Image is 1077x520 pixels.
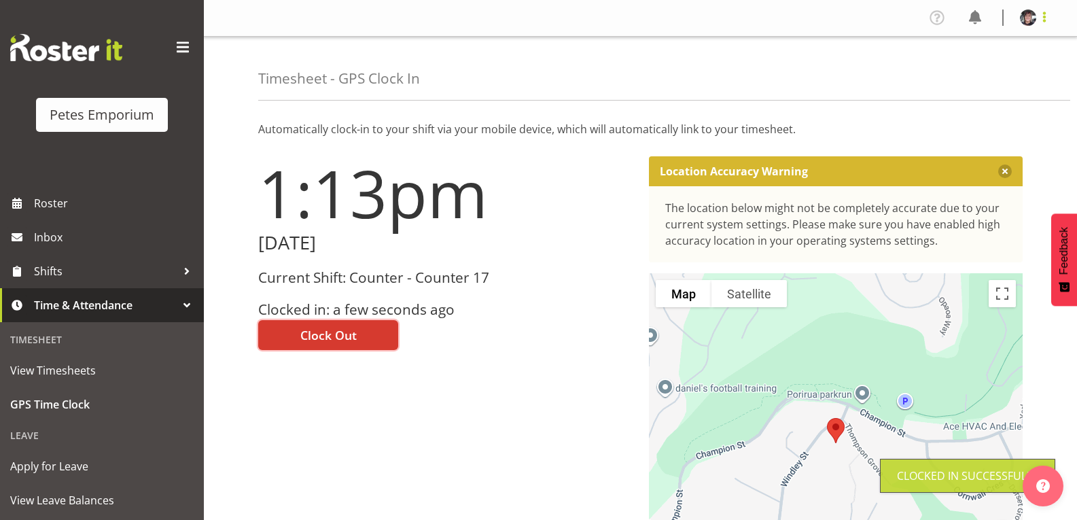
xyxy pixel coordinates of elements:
span: Inbox [34,227,197,247]
p: Automatically clock-in to your shift via your mobile device, which will automatically link to you... [258,121,1023,137]
h1: 1:13pm [258,156,633,230]
span: Time & Attendance [34,295,177,315]
button: Show street map [656,280,711,307]
button: Toggle fullscreen view [989,280,1016,307]
span: Apply for Leave [10,456,194,476]
div: Timesheet [3,326,200,353]
div: Petes Emporium [50,105,154,125]
div: Leave [3,421,200,449]
a: View Timesheets [3,353,200,387]
span: Clock Out [300,326,357,344]
img: help-xxl-2.png [1036,479,1050,493]
span: View Timesheets [10,360,194,381]
a: Apply for Leave [3,449,200,483]
button: Show satellite imagery [711,280,787,307]
span: Shifts [34,261,177,281]
img: Rosterit website logo [10,34,122,61]
span: Feedback [1058,227,1070,275]
h3: Clocked in: a few seconds ago [258,302,633,317]
a: View Leave Balances [3,483,200,517]
h4: Timesheet - GPS Clock In [258,71,420,86]
p: Location Accuracy Warning [660,164,808,178]
h2: [DATE] [258,232,633,254]
button: Close message [998,164,1012,178]
span: View Leave Balances [10,490,194,510]
div: The location below might not be completely accurate due to your current system settings. Please m... [665,200,1007,249]
h3: Current Shift: Counter - Counter 17 [258,270,633,285]
button: Clock Out [258,320,398,350]
button: Feedback - Show survey [1051,213,1077,306]
div: Clocked in Successfully [897,468,1038,484]
span: GPS Time Clock [10,394,194,415]
a: GPS Time Clock [3,387,200,421]
span: Roster [34,193,197,213]
img: michelle-whaleb4506e5af45ffd00a26cc2b6420a9100.png [1020,10,1036,26]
